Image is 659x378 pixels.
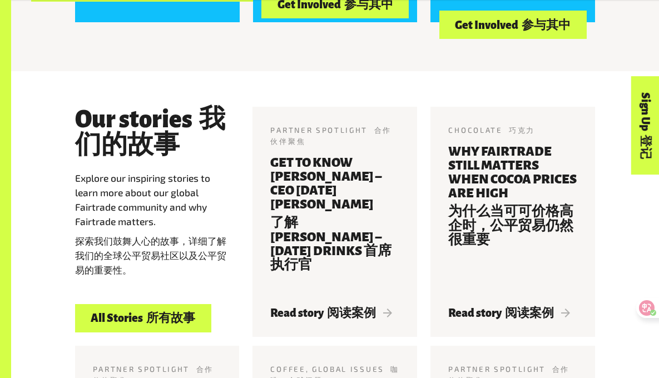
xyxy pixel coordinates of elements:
[448,126,535,135] span: Chocolate
[448,145,577,293] h3: Why Fairtrade still matters when cocoa prices are high
[430,107,595,337] a: Chocolate 巧克力 Why Fairtrade still matters when cocoa prices are high为什么当可可价格高企时，公平贸易仍然很重要 Read st...
[252,107,417,337] a: Partner Spotlight 合作伙伴聚焦 Get to know [PERSON_NAME] – CEO [DATE][PERSON_NAME]了解 [PERSON_NAME] – [D...
[327,307,376,319] font: 阅读案例
[75,107,225,158] font: 我们的故事
[270,307,392,319] span: Read story
[146,312,195,324] font: 所有故事
[75,171,227,282] p: Explore our inspiring stories to learn more about our global Fairtrade community and why Fairtrad...
[639,135,651,159] font: 登记
[75,304,211,332] a: All Stories 所有故事
[439,11,587,39] button: Get Involved
[270,156,399,292] h3: Get to know [PERSON_NAME] – CEO [DATE][PERSON_NAME]
[522,19,571,31] font: 参与其中
[270,216,392,271] font: 了解 [PERSON_NAME] – [DATE] DRINKS 首席执行官
[505,307,554,319] font: 阅读案例
[448,307,570,319] span: Read story
[75,107,227,158] h3: Our stories
[75,235,226,276] font: 探索我们鼓舞人心的故事，详细了解我们的全球公平贸易社区以及公平贸易的重要性。
[509,126,535,135] font: 巧克力
[270,126,391,146] font: 合作伙伴聚焦
[270,126,391,146] span: Partner Spotlight
[448,205,573,246] font: 为什么当可可价格高企时，公平贸易仍然很重要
